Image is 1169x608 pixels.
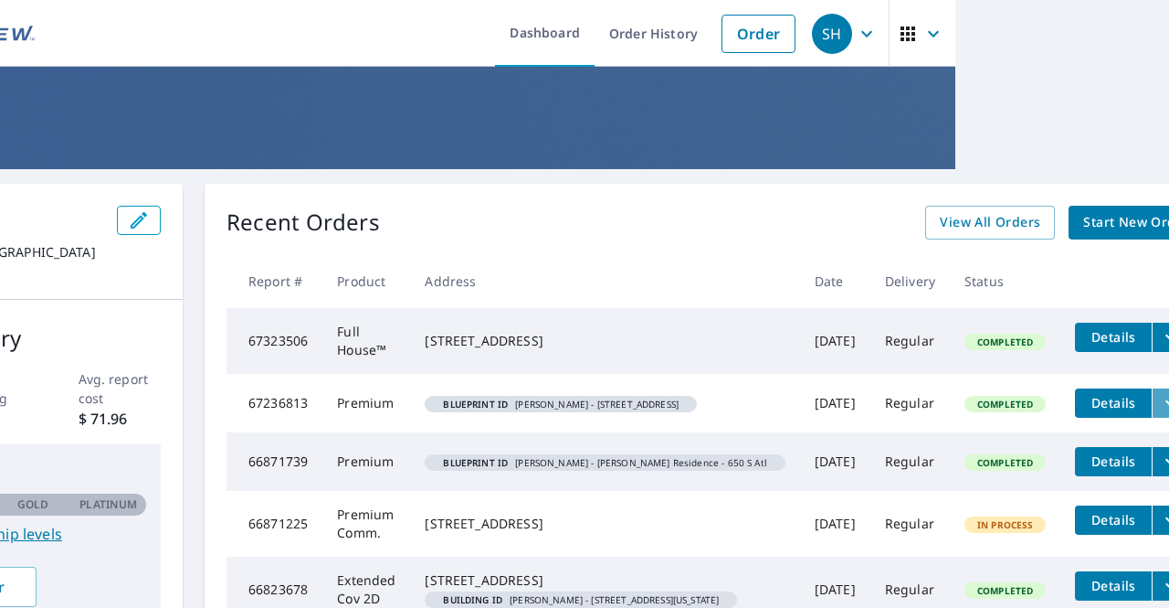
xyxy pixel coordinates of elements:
span: [PERSON_NAME] - [STREET_ADDRESS][US_STATE] [432,595,730,604]
button: detailsBtn-67236813 [1075,389,1152,418]
a: Order [721,15,795,53]
td: Regular [870,432,950,491]
button: detailsBtn-66871739 [1075,447,1152,476]
em: Blueprint ID [443,400,508,409]
p: Platinum [79,496,137,513]
span: Completed [966,336,1044,348]
td: Premium Comm. [322,491,410,557]
span: Details [1086,394,1141,411]
td: 67323506 [226,308,322,374]
p: Avg. report cost [79,369,162,408]
div: SH [812,14,852,54]
th: Status [950,254,1061,308]
th: Address [410,254,799,308]
span: Completed [966,456,1044,469]
div: [STREET_ADDRESS] [425,515,785,533]
div: [STREET_ADDRESS] [425,571,785,590]
span: Details [1086,511,1141,528]
td: [DATE] [800,491,870,557]
span: Details [1086,577,1141,594]
p: Gold [17,496,48,513]
td: [DATE] [800,374,870,432]
p: Recent Orders [226,206,380,240]
em: Building ID [443,595,502,604]
span: Completed [966,398,1044,411]
td: [DATE] [800,432,870,491]
span: Details [1086,328,1141,346]
td: Regular [870,374,950,432]
th: Delivery [870,254,950,308]
span: In Process [966,518,1045,531]
p: $ 71.96 [79,408,162,430]
button: detailsBtn-67323506 [1075,323,1152,352]
td: [DATE] [800,308,870,374]
span: [PERSON_NAME] - [PERSON_NAME] Residence - 650 S Atl [432,458,777,467]
td: 66871739 [226,432,322,491]
td: Regular [870,491,950,557]
span: [PERSON_NAME] - [STREET_ADDRESS] [432,400,690,409]
div: [STREET_ADDRESS] [425,332,785,350]
td: Full House™ [322,308,410,374]
em: Blueprint ID [443,458,508,467]
td: Premium [322,432,410,491]
a: View All Orders [925,206,1055,240]
span: Details [1086,453,1141,470]
td: Regular [870,308,950,374]
span: View All Orders [940,211,1040,234]
td: 66871225 [226,491,322,557]
span: Completed [966,584,1044,597]
th: Product [322,254,410,308]
td: 67236813 [226,374,322,432]
th: Date [800,254,870,308]
th: Report # [226,254,322,308]
button: detailsBtn-66823678 [1075,571,1152,601]
td: Premium [322,374,410,432]
button: detailsBtn-66871225 [1075,506,1152,535]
